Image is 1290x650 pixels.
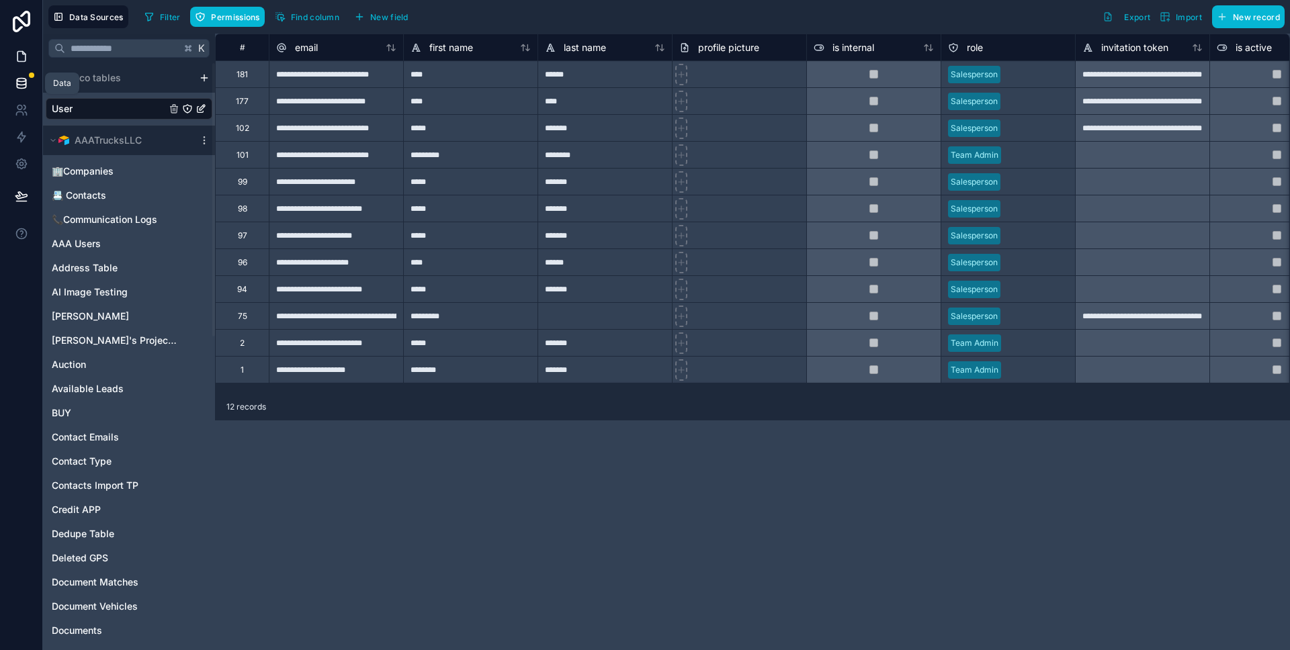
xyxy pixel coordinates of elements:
[1207,5,1285,28] a: New record
[46,499,212,520] div: Credit APP
[270,7,344,27] button: Find column
[236,150,249,160] div: 101
[349,7,413,27] button: New field
[226,42,259,52] div: #
[46,596,212,617] div: Document Vehicles
[52,600,179,613] a: Document Vehicles
[236,96,249,107] div: 177
[52,334,179,347] a: [PERSON_NAME]'s Projects & Priorities
[46,547,212,569] div: Deleted GPS
[52,358,86,371] span: Auction
[197,44,206,53] span: K
[46,306,212,327] div: Alex
[951,310,998,322] div: Salesperson
[1155,5,1207,28] button: Import
[58,71,121,85] span: Noloco tables
[48,5,128,28] button: Data Sources
[52,261,179,275] a: Address Table
[226,402,266,412] span: 12 records
[75,134,142,147] span: AAATrucksLLC
[46,426,212,448] div: Contact Emails
[951,257,998,269] div: Salesperson
[238,311,247,322] div: 75
[46,98,212,120] div: User
[1124,12,1150,22] span: Export
[238,230,247,241] div: 97
[69,12,124,22] span: Data Sources
[52,551,108,565] span: Deleted GPS
[240,338,245,349] div: 2
[1176,12,1202,22] span: Import
[951,203,998,215] div: Salesperson
[951,176,998,188] div: Salesperson
[1233,12,1280,22] span: New record
[698,41,759,54] span: profile picture
[52,237,179,250] a: AAA Users
[52,624,179,637] a: Documents
[951,68,998,81] div: Salesperson
[53,78,71,89] div: Data
[190,7,264,27] button: Permissions
[139,7,185,27] button: Filter
[52,600,138,613] span: Document Vehicles
[951,95,998,107] div: Salesperson
[52,430,179,444] a: Contact Emails
[564,41,606,54] span: last name
[46,451,212,472] div: Contact Type
[46,233,212,254] div: AAA Users
[52,575,179,589] a: Document Matches
[295,41,318,54] span: email
[967,41,983,54] span: role
[46,160,212,182] div: 🏢Companies
[52,213,157,226] span: 📞Communication Logs
[52,624,102,637] span: Documents
[52,406,71,420] span: BUY
[52,237,101,250] span: AAA Users
[52,527,114,541] span: Dedupe Table
[52,310,129,323] span: [PERSON_NAME]
[1212,5,1285,28] button: New record
[46,131,193,150] button: Airtable LogoAAATrucksLLC
[236,69,248,80] div: 181
[951,230,998,242] div: Salesperson
[951,122,998,134] div: Salesperson
[46,209,212,230] div: 📞Communication Logs
[46,281,212,303] div: AI Image Testing
[241,365,244,375] div: 1
[46,523,212,545] div: Dedupe Table
[236,123,249,134] div: 102
[52,189,106,202] span: 📇 Contacts
[52,213,179,226] a: 📞Communication Logs
[160,12,181,22] span: Filter
[46,571,212,593] div: Document Matches
[1098,5,1155,28] button: Export
[190,7,269,27] a: Permissions
[1236,41,1272,54] span: is active
[238,257,247,268] div: 96
[46,378,212,400] div: Available Leads
[52,165,114,178] span: 🏢Companies
[52,310,179,323] a: [PERSON_NAME]
[429,41,473,54] span: first name
[52,382,179,396] a: Available Leads
[291,12,339,22] span: Find column
[951,149,998,161] div: Team Admin
[52,455,112,468] span: Contact Type
[951,283,998,295] div: Salesperson
[211,12,259,22] span: Permissions
[52,479,138,492] span: Contacts Import TP
[46,402,212,424] div: BUY
[52,285,179,299] a: AI Image Testing
[46,330,212,351] div: Alex's Projects & Priorities
[238,203,247,214] div: 98
[46,620,212,641] div: Documents
[46,68,193,87] button: Noloco tables
[58,135,69,146] img: Airtable Logo
[1101,41,1168,54] span: invitation token
[52,503,101,516] span: Credit APP
[52,406,179,420] a: BUY
[52,527,179,541] a: Dedupe Table
[52,261,118,275] span: Address Table
[52,455,179,468] a: Contact Type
